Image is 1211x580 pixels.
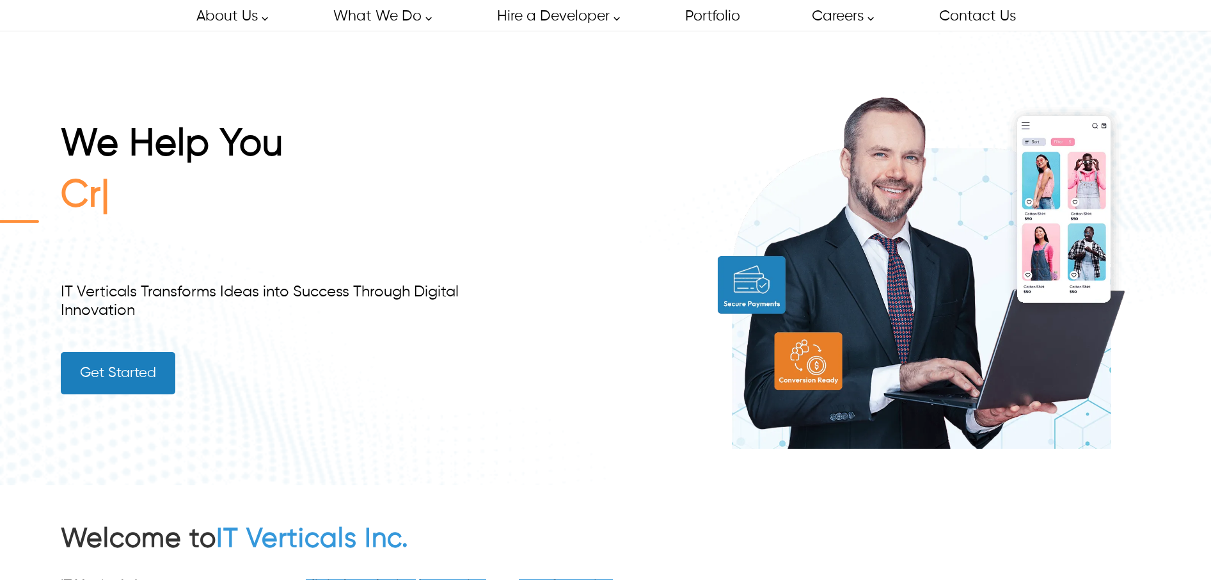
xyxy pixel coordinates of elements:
img: build [693,67,1151,449]
h1: We Help You [61,122,496,173]
a: Portfolio [670,2,754,31]
span: Cr [61,177,101,214]
h2: Welcome to [61,522,824,557]
a: What We Do [319,2,439,31]
a: IT Verticals Inc. [216,526,409,552]
a: About Us [182,2,275,31]
a: Get Started [61,352,175,394]
a: Careers [797,2,881,31]
a: Contact Us [924,2,1029,31]
a: Hire a Developer [482,2,627,31]
div: IT Verticals Transforms Ideas into Success Through Digital Innovation [61,283,496,320]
